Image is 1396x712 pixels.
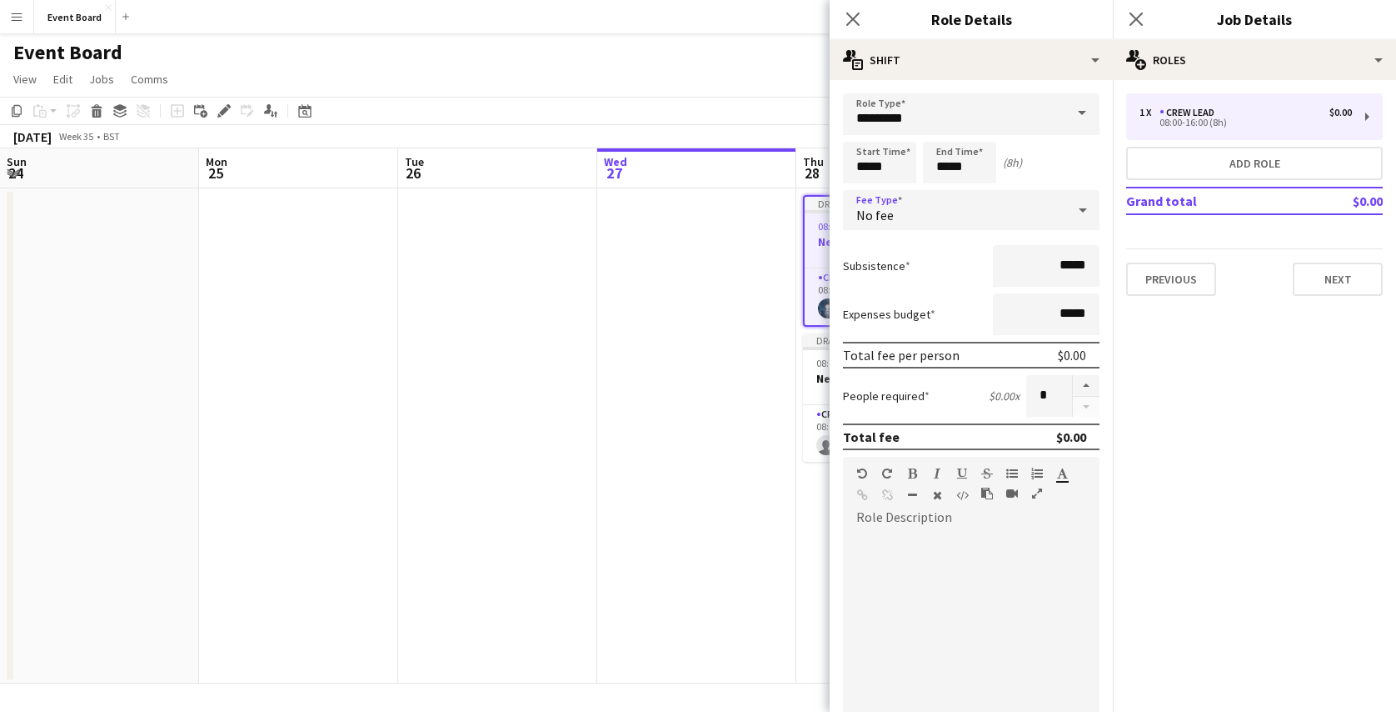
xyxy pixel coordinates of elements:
button: Redo [881,467,893,480]
button: Event Board [34,1,116,33]
app-job-card: Draft08:00-16:00 (8h)1/1New job1 RoleCrew Lead1/108:00-16:00 (8h)[PERSON_NAME] [803,195,990,327]
span: Mon [206,154,227,169]
div: 08:00-16:00 (8h) [1139,118,1352,127]
app-card-role: Crew Lead0/108:00-16:00 (8h) [803,405,990,462]
button: Ordered List [1031,467,1043,480]
div: BST [103,130,120,143]
span: 08:00-16:00 (8h) [818,220,885,233]
button: Undo [856,467,868,480]
h3: Job Details [1113,8,1396,30]
td: $0.00 [1304,188,1383,214]
span: 26 [402,163,424,183]
div: (8h) [1003,155,1022,170]
button: HTML Code [956,489,968,502]
label: People required [843,389,930,404]
span: 27 [601,163,627,183]
h3: Role Details [830,8,1113,30]
button: Horizontal Line [906,489,918,502]
span: No fee [856,207,894,223]
a: View [7,68,43,90]
span: Wed [604,154,627,169]
span: Tue [405,154,424,169]
h1: Event Board [13,40,122,65]
div: Crew Lead [1159,107,1221,118]
div: Total fee [843,429,900,445]
div: $0.00 x [989,389,1020,404]
a: Comms [124,68,175,90]
div: Draft [803,333,990,347]
a: Edit [47,68,79,90]
div: 1 x [1139,107,1159,118]
button: Clear Formatting [931,489,943,502]
button: Strikethrough [981,467,993,480]
div: Total fee per person [843,347,960,364]
h3: New job [803,371,990,386]
span: 25 [203,163,227,183]
span: 24 [4,163,27,183]
div: $0.00 [1329,107,1352,118]
button: Increase [1073,375,1099,397]
div: Shift [830,40,1113,80]
button: Next [1293,263,1383,296]
div: Draft [805,197,988,210]
span: 08:00-16:00 (8h) [816,357,884,369]
h3: New job [805,234,988,249]
button: Text Color [1056,467,1068,480]
button: Paste as plain text [981,487,993,500]
button: Fullscreen [1031,487,1043,500]
span: Thu [803,154,824,169]
label: Subsistence [843,258,910,273]
span: 28 [800,163,824,183]
button: Insert video [1006,487,1018,500]
button: Italic [931,467,943,480]
app-job-card: Draft08:00-16:00 (8h)0/1New job1 RoleCrew Lead0/108:00-16:00 (8h) [803,333,990,462]
button: Unordered List [1006,467,1018,480]
span: Comms [131,72,168,87]
span: Edit [53,72,72,87]
div: Roles [1113,40,1396,80]
div: $0.00 [1058,347,1086,364]
span: View [13,72,37,87]
span: Jobs [89,72,114,87]
app-card-role: Crew Lead1/108:00-16:00 (8h)[PERSON_NAME] [805,268,988,325]
label: Expenses budget [843,307,935,322]
button: Underline [956,467,968,480]
a: Jobs [82,68,121,90]
button: Bold [906,467,918,480]
span: Sun [7,154,27,169]
td: Grand total [1126,188,1304,214]
button: Previous [1126,263,1216,296]
span: Week 35 [55,130,97,143]
div: [DATE] [13,128,52,145]
div: $0.00 [1056,429,1086,445]
button: Add role [1126,147,1383,180]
